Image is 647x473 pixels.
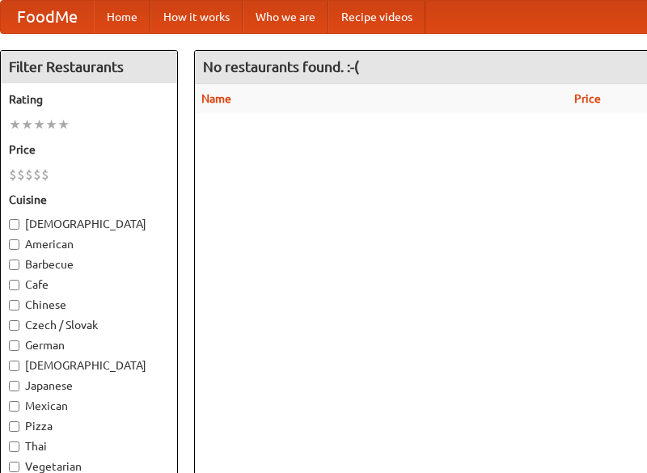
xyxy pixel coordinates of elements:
a: Price [574,92,601,105]
a: FoodMe [1,1,94,33]
label: Cafe [9,277,169,293]
input: Barbecue [9,260,19,270]
input: [DEMOGRAPHIC_DATA] [9,361,19,371]
a: Name [201,92,231,105]
label: American [9,236,169,252]
li: $ [41,166,49,184]
input: American [9,239,19,250]
label: Japanese [9,378,169,394]
li: ★ [33,116,45,133]
li: ★ [57,116,70,133]
a: Home [94,1,150,33]
li: $ [17,166,25,184]
ng-pluralize: No restaurants found. :-( [203,59,359,74]
label: Czech / Slovak [9,317,169,333]
label: Barbecue [9,256,169,272]
h5: Cuisine [9,192,169,208]
li: $ [33,166,41,184]
a: How it works [150,1,243,33]
a: Who we are [243,1,328,33]
label: Chinese [9,297,169,313]
input: Czech / Slovak [9,320,19,331]
label: Mexican [9,398,169,414]
h5: Rating [9,91,169,108]
label: Thai [9,438,169,454]
li: ★ [9,116,21,133]
li: $ [25,166,33,184]
li: $ [9,166,17,184]
h5: Price [9,141,169,158]
label: German [9,337,169,353]
label: [DEMOGRAPHIC_DATA] [9,216,169,232]
label: Pizza [9,418,169,434]
label: [DEMOGRAPHIC_DATA] [9,357,169,374]
input: Cafe [9,280,19,290]
li: ★ [45,116,57,133]
input: Chinese [9,300,19,310]
input: Thai [9,441,19,452]
input: [DEMOGRAPHIC_DATA] [9,219,19,230]
input: Vegetarian [9,462,19,472]
a: Recipe videos [328,1,425,33]
input: Mexican [9,401,19,412]
li: ★ [21,116,33,133]
input: Japanese [9,381,19,391]
input: German [9,340,19,351]
input: Pizza [9,421,19,432]
h4: Filter Restaurants [1,51,177,83]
